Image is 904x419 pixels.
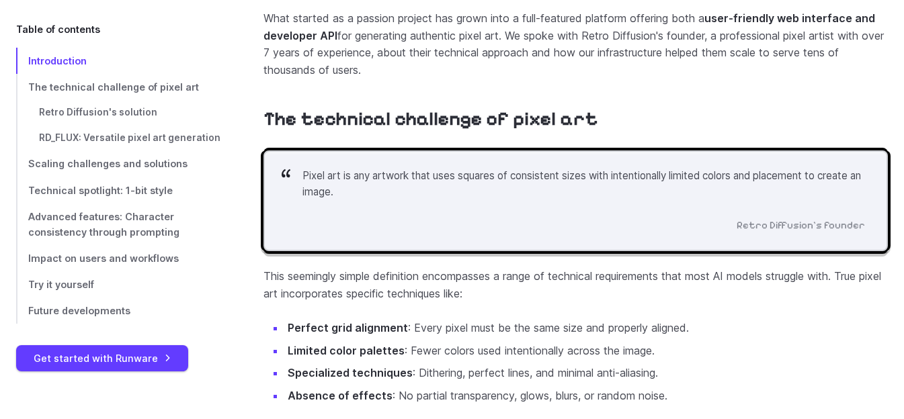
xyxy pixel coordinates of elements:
p: Pixel art is any artwork that uses squares of consistent sizes with intentionally limited colors ... [302,168,865,201]
strong: Perfect grid alignment [288,321,408,334]
strong: Specialized techniques [288,366,413,379]
a: Impact on users and workflows [16,245,220,271]
a: Try it yourself [16,271,220,297]
li: : No partial transparency, glows, blurs, or random noise. [285,387,888,405]
strong: user-friendly web interface and developer API [263,11,875,42]
span: Impact on users and workflows [28,252,179,264]
a: Technical spotlight: 1-bit style [16,177,220,203]
p: What started as a passion project has grown into a full-featured platform offering both a for gen... [263,10,888,79]
a: The technical challenge of pixel art [16,74,220,100]
a: Scaling challenges and solutions [16,151,220,177]
a: The technical challenge of pixel art [263,107,598,131]
span: The technical challenge of pixel art [28,81,199,93]
span: Technical spotlight: 1-bit style [28,185,173,196]
a: Advanced features: Character consistency through prompting [16,203,220,245]
li: : Dithering, perfect lines, and minimal anti-aliasing. [285,365,888,382]
a: Future developments [16,297,220,324]
span: Future developments [28,305,130,316]
span: Retro Diffusion's solution [39,107,157,118]
span: RD_FLUX: Versatile pixel art generation [39,132,220,143]
strong: Limited color palettes [288,344,405,357]
span: Try it yourself [28,279,94,290]
li: : Fewer colors used intentionally across the image. [285,342,888,360]
a: RD_FLUX: Versatile pixel art generation [16,126,220,151]
a: Retro Diffusion's solution [16,100,220,126]
p: This seemingly simple definition encompasses a range of technical requirements that most AI model... [263,268,888,302]
span: Advanced features: Character consistency through prompting [28,211,179,238]
strong: Absence of effects [288,389,393,402]
a: Introduction [16,48,220,74]
span: Introduction [28,55,87,66]
span: Scaling challenges and solutions [28,158,188,170]
a: Get started with Runware [16,345,188,371]
cite: Retro Diffusion's founder [286,217,865,233]
li: : Every pixel must be the same size and properly aligned. [285,320,888,337]
span: Table of contents [16,21,100,37]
